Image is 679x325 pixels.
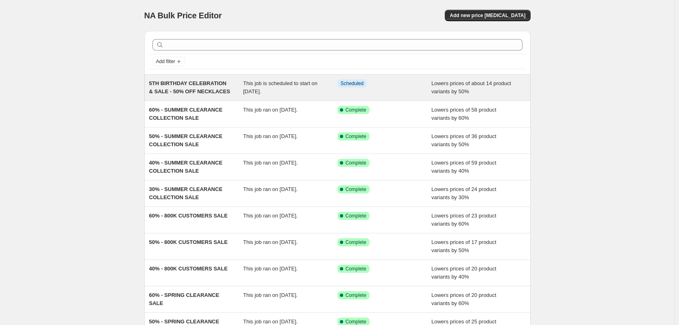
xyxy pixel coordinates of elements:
[149,239,228,245] span: 50% - 800K CUSTOMERS SALE
[346,292,366,299] span: Complete
[445,10,530,21] button: Add new price [MEDICAL_DATA]
[243,107,298,113] span: This job ran on [DATE].
[431,186,496,200] span: Lowers prices of 24 product variants by 30%
[346,107,366,113] span: Complete
[149,213,228,219] span: 60% - 800K CUSTOMERS SALE
[431,292,496,306] span: Lowers prices of 20 product variants by 60%
[346,266,366,272] span: Complete
[149,133,223,147] span: 50% - SUMMER CLEARANCE COLLECTION SALE
[243,80,318,94] span: This job is scheduled to start on [DATE].
[431,80,511,94] span: Lowers prices of about 14 product variants by 50%
[346,318,366,325] span: Complete
[156,58,175,65] span: Add filter
[243,160,298,166] span: This job ran on [DATE].
[243,239,298,245] span: This job ran on [DATE].
[149,186,223,200] span: 30% - SUMMER CLEARANCE COLLECTION SALE
[243,133,298,139] span: This job ran on [DATE].
[243,213,298,219] span: This job ran on [DATE].
[346,160,366,166] span: Complete
[346,213,366,219] span: Complete
[341,80,364,87] span: Scheduled
[450,12,525,19] span: Add new price [MEDICAL_DATA]
[431,239,496,253] span: Lowers prices of 17 product variants by 50%
[431,107,496,121] span: Lowers prices of 58 product variants by 60%
[149,266,228,272] span: 40% - 800K CUSTOMERS SALE
[243,292,298,298] span: This job ran on [DATE].
[149,107,223,121] span: 60% - SUMMER CLEARANCE COLLECTION SALE
[243,318,298,325] span: This job ran on [DATE].
[431,133,496,147] span: Lowers prices of 36 product variants by 50%
[431,266,496,280] span: Lowers prices of 20 product variants by 40%
[144,11,222,20] span: NA Bulk Price Editor
[346,133,366,140] span: Complete
[346,186,366,193] span: Complete
[431,160,496,174] span: Lowers prices of 59 product variants by 40%
[152,57,185,66] button: Add filter
[243,186,298,192] span: This job ran on [DATE].
[431,213,496,227] span: Lowers prices of 23 product variants by 60%
[149,80,230,94] span: 5TH BIRTHDAY CELEBRATION & SALE - 50% OFF NECKLACES
[243,266,298,272] span: This job ran on [DATE].
[149,160,223,174] span: 40% - SUMMER CLEARANCE COLLECTION SALE
[149,292,220,306] span: 60% - SPRING CLEARANCE SALE
[346,239,366,246] span: Complete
